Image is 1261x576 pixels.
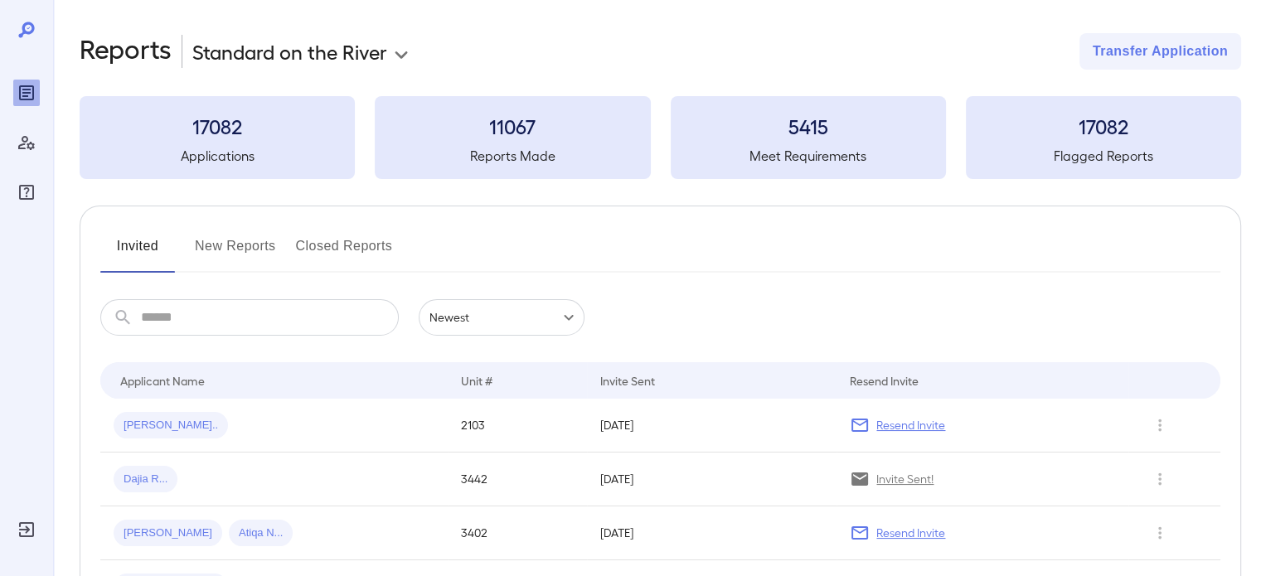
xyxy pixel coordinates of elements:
h3: 17082 [966,113,1241,139]
button: Transfer Application [1079,33,1241,70]
h3: 17082 [80,113,355,139]
td: [DATE] [587,399,837,453]
div: Log Out [13,516,40,543]
h5: Flagged Reports [966,146,1241,166]
button: Row Actions [1147,412,1173,438]
div: Resend Invite [850,370,919,390]
h3: 11067 [375,113,650,139]
div: Unit # [461,370,492,390]
td: [DATE] [587,506,837,560]
button: Closed Reports [296,233,393,273]
p: Standard on the River [192,38,387,65]
td: 2103 [448,399,587,453]
p: Resend Invite [876,525,945,541]
h5: Applications [80,146,355,166]
p: Resend Invite [876,417,945,433]
span: [PERSON_NAME] [114,525,222,541]
td: 3402 [448,506,587,560]
div: Invite Sent [600,370,655,390]
td: 3442 [448,453,587,506]
div: Manage Users [13,129,40,156]
p: Invite Sent! [876,471,934,487]
h5: Reports Made [375,146,650,166]
h3: 5415 [671,113,946,139]
span: Atiqa N... [229,525,293,541]
div: Newest [419,299,584,336]
button: Invited [100,233,175,273]
div: Reports [13,80,40,106]
h2: Reports [80,33,172,70]
span: Dajia R... [114,472,177,487]
button: Row Actions [1147,466,1173,492]
div: Applicant Name [120,370,205,390]
div: FAQ [13,179,40,206]
h5: Meet Requirements [671,146,946,166]
summary: 17082Applications11067Reports Made5415Meet Requirements17082Flagged Reports [80,96,1241,179]
button: Row Actions [1147,520,1173,546]
button: New Reports [195,233,276,273]
span: [PERSON_NAME].. [114,418,228,433]
td: [DATE] [587,453,837,506]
